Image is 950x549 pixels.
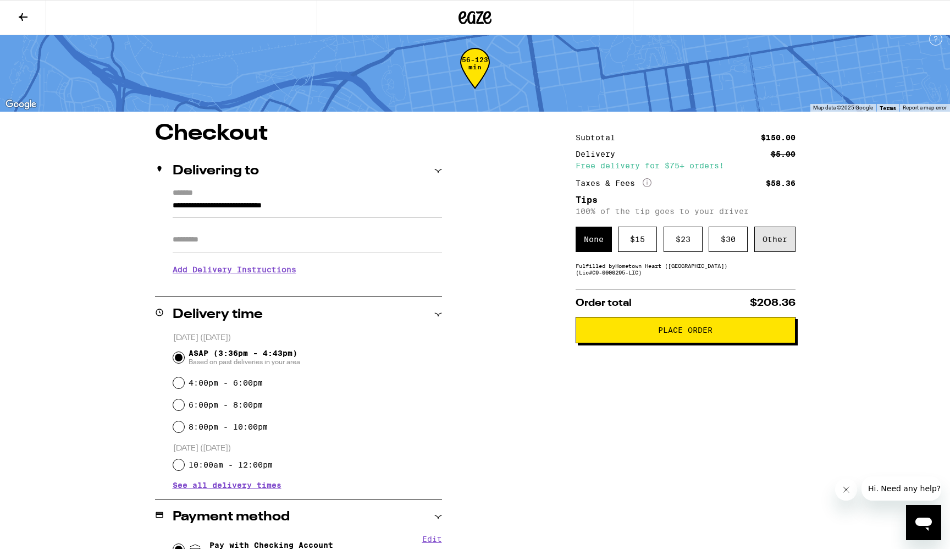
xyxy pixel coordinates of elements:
div: $5.00 [771,150,796,158]
div: $150.00 [761,134,796,141]
span: Map data ©2025 Google [813,105,873,111]
div: Fulfilled by Hometown Heart ([GEOGRAPHIC_DATA]) (Lic# C9-0000295-LIC ) [576,262,796,276]
iframe: Message from company [861,476,941,501]
div: $ 30 [709,227,748,252]
span: $208.36 [750,298,796,308]
h2: Delivering to [173,164,259,178]
div: $ 15 [618,227,657,252]
h2: Delivery time [173,308,263,321]
p: We'll contact you at [PHONE_NUMBER] when we arrive [173,282,442,291]
label: 10:00am - 12:00pm [189,460,273,469]
a: Terms [880,105,896,111]
div: 56-123 min [460,56,490,97]
iframe: Button to launch messaging window [906,505,941,540]
p: 100% of the tip goes to your driver [576,207,796,216]
span: Place Order [658,326,712,334]
div: Subtotal [576,134,623,141]
h5: Tips [576,196,796,205]
button: Edit [422,535,442,543]
a: Report a map error [903,105,947,111]
h2: Payment method [173,510,290,524]
div: Taxes & Fees [576,178,651,188]
span: ASAP (3:36pm - 4:43pm) [189,349,300,366]
label: 4:00pm - 6:00pm [189,378,263,387]
span: Order total [576,298,632,308]
div: Free delivery for $75+ orders! [576,162,796,169]
div: None [576,227,612,252]
h1: Checkout [155,123,442,145]
button: Place Order [576,317,796,343]
div: Delivery [576,150,623,158]
div: Other [754,227,796,252]
iframe: Close message [835,479,857,501]
p: [DATE] ([DATE]) [173,333,442,343]
label: 8:00pm - 10:00pm [189,422,268,431]
label: 6:00pm - 8:00pm [189,400,263,409]
div: $58.36 [766,179,796,187]
span: Based on past deliveries in your area [189,358,300,366]
a: Open this area in Google Maps (opens a new window) [3,97,39,112]
div: $ 23 [664,227,703,252]
button: See all delivery times [173,481,281,489]
h3: Add Delivery Instructions [173,257,442,282]
p: [DATE] ([DATE]) [173,443,442,454]
img: Google [3,97,39,112]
